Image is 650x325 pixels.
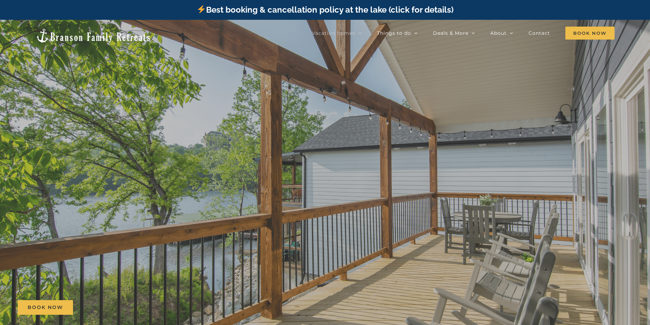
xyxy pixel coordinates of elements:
a: About [490,26,513,40]
span: Book Now [28,305,63,310]
a: Vacation homes [312,26,362,40]
a: Best booking & cancellation policy at the lake (click for details) [197,5,453,15]
img: Branson Family Retreats Logo [35,28,151,43]
nav: Main Menu [312,26,615,40]
span: Vacation homes [312,31,355,35]
img: ⚡️ [197,5,205,13]
a: Things to do [377,26,418,40]
span: Things to do [377,31,411,35]
span: Book Now [565,27,615,40]
span: Deals & More [433,31,468,35]
span: Contact [529,31,550,35]
a: Book Now [18,300,73,315]
a: Deals & More [433,26,475,40]
span: About [490,31,507,35]
a: Contact [529,26,550,40]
